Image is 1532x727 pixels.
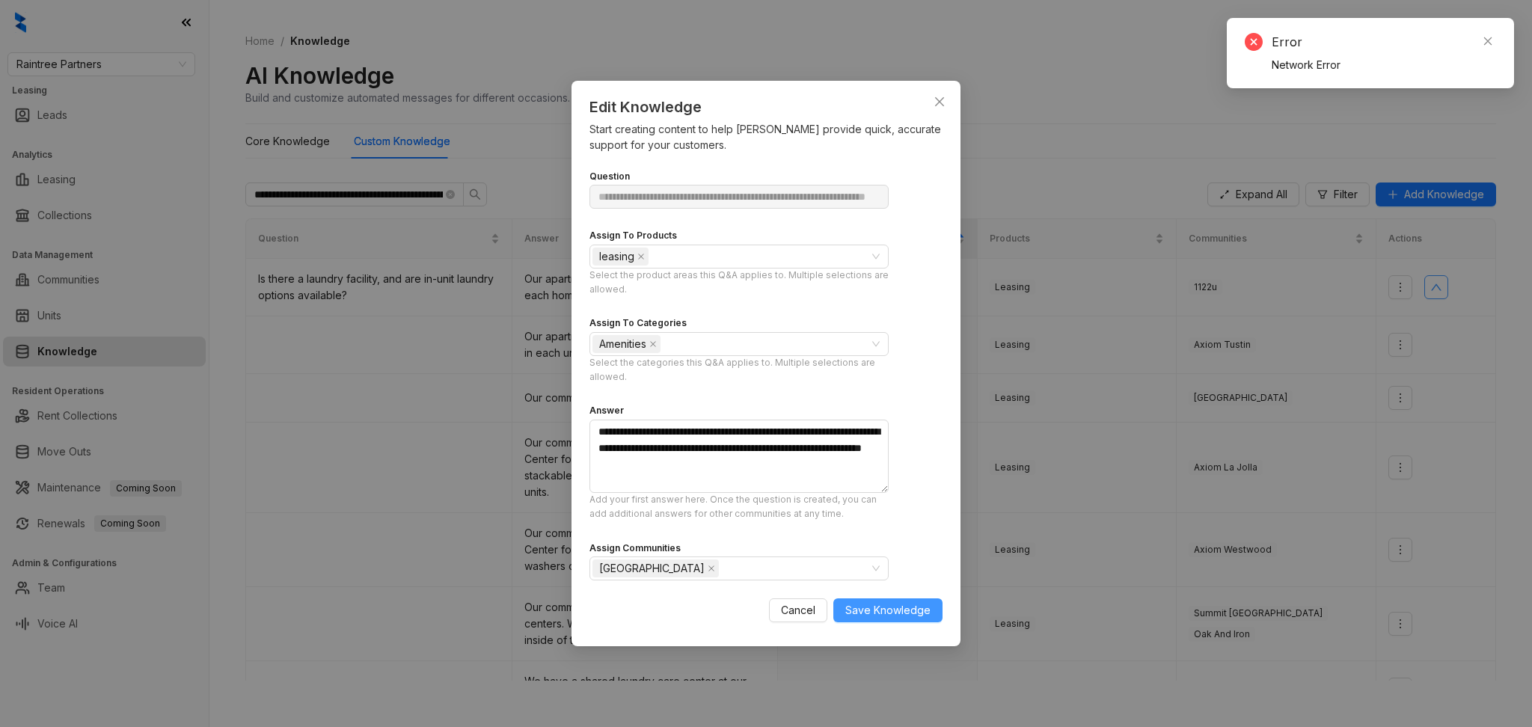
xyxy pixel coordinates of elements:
div: Assign To Products [589,229,677,243]
span: [GEOGRAPHIC_DATA] [599,560,705,577]
button: Cancel [769,598,827,622]
div: Answer [589,404,624,418]
span: close [649,340,657,348]
span: Amenities [599,336,646,352]
div: Start creating content to help [PERSON_NAME] provide quick, accurate support for your customers. [589,121,943,153]
div: Select the product areas this Q&A applies to. Multiple selections are allowed. [589,269,889,297]
div: Assign To Categories [589,316,687,331]
span: Boulder Creek [592,559,719,577]
a: Close [1480,33,1496,49]
div: Error [1272,33,1496,51]
span: Cancel [781,602,815,619]
span: Amenities [592,335,661,353]
div: Question [589,170,630,184]
span: close [637,253,645,260]
span: Save Knowledge [845,602,931,619]
span: close [708,565,715,572]
div: Edit Knowledge [589,96,943,118]
span: leasing [592,248,649,266]
span: close-circle [1245,33,1263,51]
div: Assign Communities [589,542,681,556]
button: Close [928,90,952,114]
span: close [1483,36,1493,46]
div: Add your first answer here. Once the question is created, you can add additional answers for othe... [589,493,889,521]
div: Network Error [1272,57,1496,73]
div: Select the categories this Q&A applies to. Multiple selections are allowed. [589,356,889,384]
span: leasing [599,248,634,265]
span: close [934,96,946,108]
button: Save Knowledge [833,598,943,622]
